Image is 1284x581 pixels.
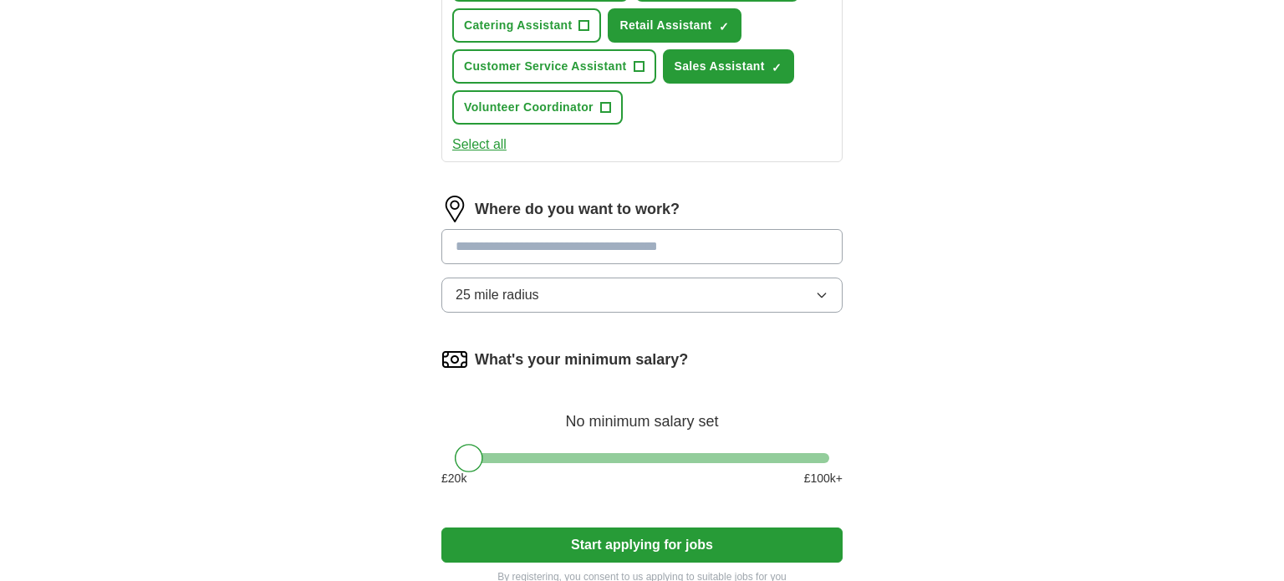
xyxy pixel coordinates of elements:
[456,285,539,305] span: 25 mile radius
[441,196,468,222] img: location.png
[441,346,468,373] img: salary.png
[619,17,711,34] span: Retail Assistant
[464,99,594,116] span: Volunteer Coordinator
[441,393,843,433] div: No minimum salary set
[608,8,741,43] button: Retail Assistant✓
[452,135,507,155] button: Select all
[452,8,601,43] button: Catering Assistant
[804,470,843,487] span: £ 100 k+
[663,49,794,84] button: Sales Assistant✓
[441,527,843,563] button: Start applying for jobs
[441,470,466,487] span: £ 20 k
[719,20,729,33] span: ✓
[464,17,572,34] span: Catering Assistant
[452,49,656,84] button: Customer Service Assistant
[441,278,843,313] button: 25 mile radius
[464,58,627,75] span: Customer Service Assistant
[475,349,688,371] label: What's your minimum salary?
[772,61,782,74] span: ✓
[452,90,623,125] button: Volunteer Coordinator
[675,58,765,75] span: Sales Assistant
[475,198,680,221] label: Where do you want to work?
